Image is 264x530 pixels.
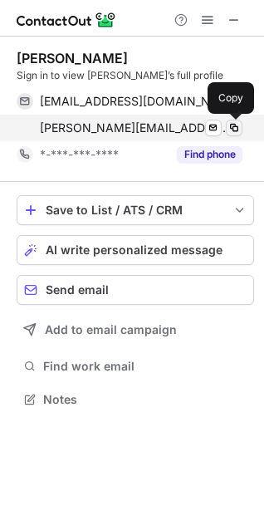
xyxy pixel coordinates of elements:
[40,120,230,135] span: [PERSON_NAME][EMAIL_ADDRESS][DOMAIN_NAME]
[17,388,254,411] button: Notes
[17,275,254,305] button: Send email
[46,204,225,217] div: Save to List / ATS / CRM
[17,355,254,378] button: Find work email
[17,195,254,225] button: save-profile-one-click
[17,315,254,345] button: Add to email campaign
[17,235,254,265] button: AI write personalized message
[40,94,230,109] span: [EMAIL_ADDRESS][DOMAIN_NAME]
[43,359,247,374] span: Find work email
[17,68,254,83] div: Sign in to view [PERSON_NAME]’s full profile
[177,146,242,163] button: Reveal Button
[45,323,177,336] span: Add to email campaign
[17,50,128,66] div: [PERSON_NAME]
[46,283,109,297] span: Send email
[46,243,222,257] span: AI write personalized message
[43,392,247,407] span: Notes
[17,10,116,30] img: ContactOut v5.3.10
